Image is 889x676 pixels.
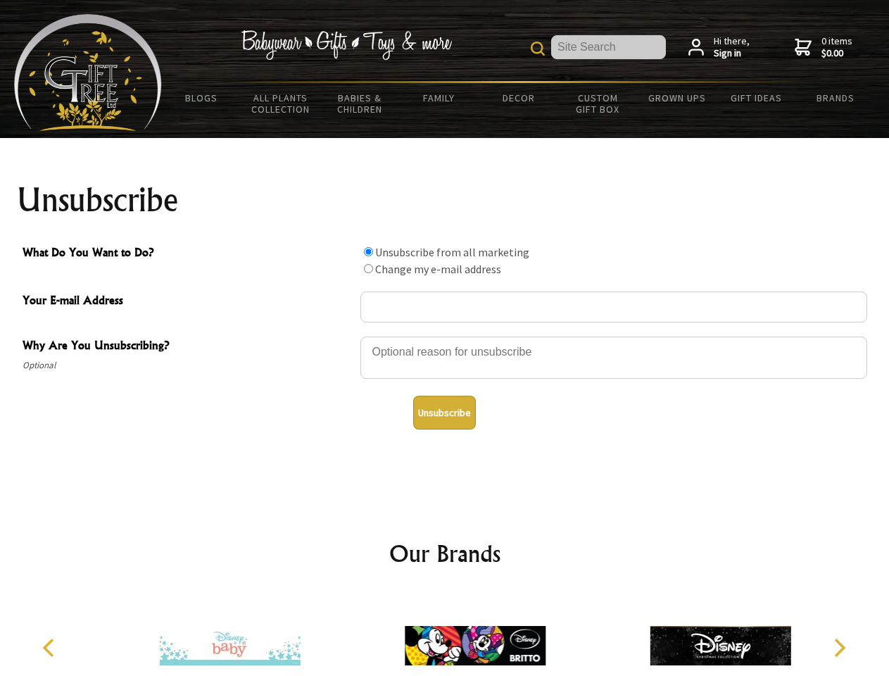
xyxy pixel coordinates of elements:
[821,47,852,60] strong: $0.00
[360,292,867,323] input: Your E-mail Address
[360,337,867,379] textarea: Why Are You Unsubscribing?
[320,83,400,124] a: Babies & Children
[551,35,666,59] input: Site Search
[241,83,321,124] a: All Plants Collection
[28,537,862,570] h2: Our Brands
[23,292,353,312] span: Your E-mail Address
[688,35,750,60] a: Hi there,Sign in
[241,30,452,60] img: Babywear - Gifts - Toys & more
[23,337,353,357] span: Why Are You Unsubscribing?
[717,83,796,113] a: Gift Ideas
[824,632,855,663] button: Next
[35,632,66,663] button: Previous
[14,14,162,131] img: Babyware - Gifts - Toys and more...
[375,262,501,276] label: Change my e-mail address
[375,245,529,259] label: Unsubscribe from all marketing
[531,42,545,56] img: product search
[821,35,852,60] span: 0 items
[364,264,373,273] input: What Do You Want to Do?
[479,83,558,113] a: Decor
[796,83,876,113] a: Brands
[364,247,373,256] input: What Do You Want to Do?
[714,47,750,60] strong: Sign in
[17,183,873,217] h1: Unsubscribe
[637,83,717,113] a: Grown Ups
[413,396,476,430] button: Unsubscribe
[400,83,479,113] a: Family
[714,35,750,60] span: Hi there,
[795,35,852,60] a: 0 items$0.00
[23,244,353,264] span: What Do You Want to Do?
[162,83,241,113] a: BLOGS
[558,83,638,124] a: Custom Gift Box
[23,357,353,374] span: Optional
